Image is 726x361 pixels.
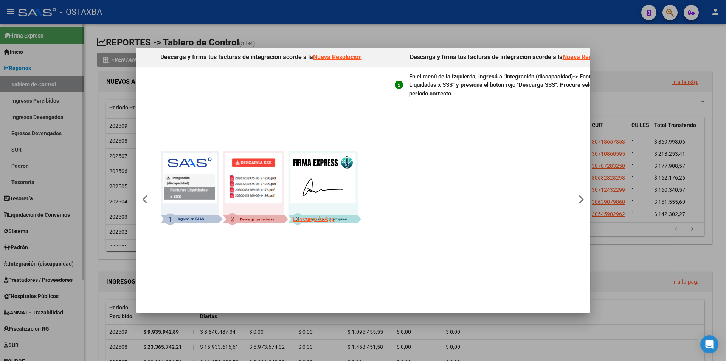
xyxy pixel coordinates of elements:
[293,216,334,222] a: Descargá la App
[313,53,362,61] a: Nueva Resolución
[386,48,635,67] h4: Descargá y firmá tus facturas de integración acorde a la
[409,72,626,98] p: En el menú de la izquierda, ingresá a "Integración (discapacidad)-> Facturas Liquidadas x SSS" y ...
[161,151,361,225] img: Logo Firma Express
[700,335,718,353] div: Open Intercom Messenger
[563,53,611,61] a: Nueva Resolución
[136,48,386,67] h4: Descargá y firmá tus facturas de integración acorde a la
